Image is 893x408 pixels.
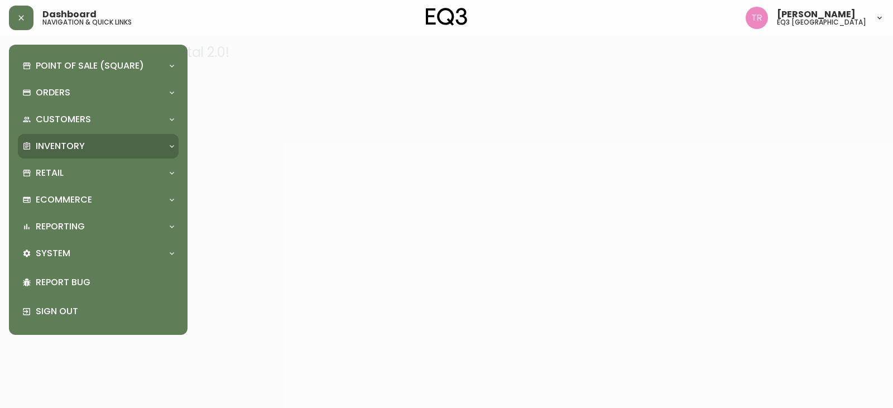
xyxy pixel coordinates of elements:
img: 214b9049a7c64896e5c13e8f38ff7a87 [746,7,768,29]
span: Dashboard [42,10,97,19]
div: Customers [18,107,179,132]
p: Orders [36,87,70,99]
div: Retail [18,161,179,185]
div: Inventory [18,134,179,159]
p: Ecommerce [36,194,92,206]
p: Reporting [36,220,85,233]
div: Reporting [18,214,179,239]
p: System [36,247,70,260]
p: Retail [36,167,64,179]
div: Ecommerce [18,188,179,212]
p: Sign Out [36,305,174,318]
div: Orders [18,80,179,105]
p: Inventory [36,140,85,152]
div: Report Bug [18,268,179,297]
img: logo [426,8,467,26]
h5: eq3 [GEOGRAPHIC_DATA] [777,19,866,26]
div: Sign Out [18,297,179,326]
span: [PERSON_NAME] [777,10,856,19]
h5: navigation & quick links [42,19,132,26]
div: Point of Sale (Square) [18,54,179,78]
p: Report Bug [36,276,174,289]
div: System [18,241,179,266]
p: Customers [36,113,91,126]
p: Point of Sale (Square) [36,60,144,72]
